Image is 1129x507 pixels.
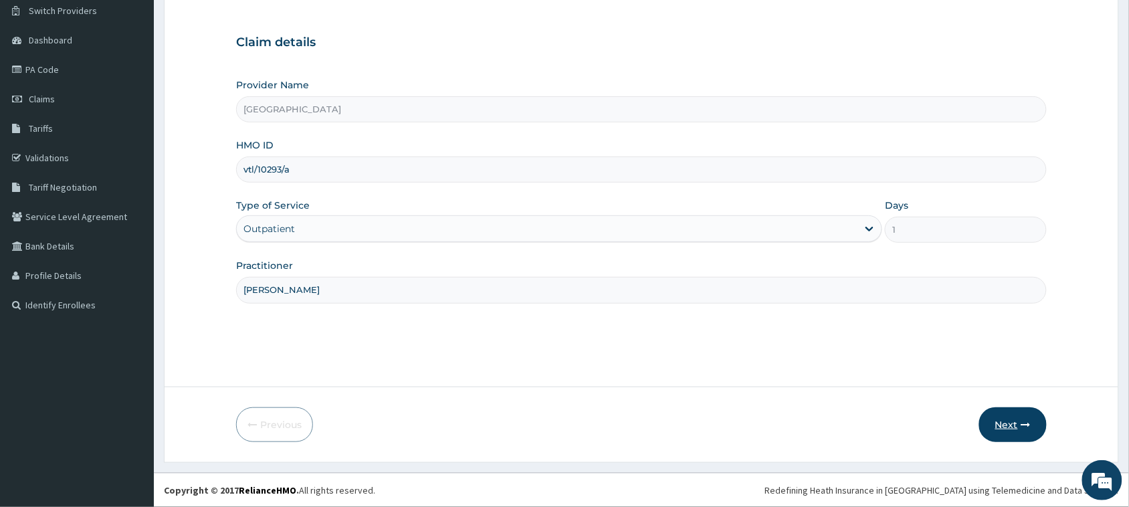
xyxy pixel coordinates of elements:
[243,222,295,235] div: Outpatient
[236,138,274,152] label: HMO ID
[765,484,1119,497] div: Redefining Heath Insurance in [GEOGRAPHIC_DATA] using Telemedicine and Data Science!
[979,407,1047,442] button: Next
[29,5,97,17] span: Switch Providers
[29,93,55,105] span: Claims
[236,157,1047,183] input: Enter HMO ID
[29,122,53,134] span: Tariffs
[239,484,296,496] a: RelianceHMO
[70,75,225,92] div: Chat with us now
[78,169,185,304] span: We're online!
[885,199,908,212] label: Days
[236,78,309,92] label: Provider Name
[29,181,97,193] span: Tariff Negotiation
[25,67,54,100] img: d_794563401_company_1708531726252_794563401
[164,484,299,496] strong: Copyright © 2017 .
[7,365,255,412] textarea: Type your message and hit 'Enter'
[236,259,293,272] label: Practitioner
[236,199,310,212] label: Type of Service
[236,407,313,442] button: Previous
[236,35,1047,50] h3: Claim details
[154,473,1129,507] footer: All rights reserved.
[236,277,1047,303] input: Enter Name
[29,34,72,46] span: Dashboard
[219,7,251,39] div: Minimize live chat window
